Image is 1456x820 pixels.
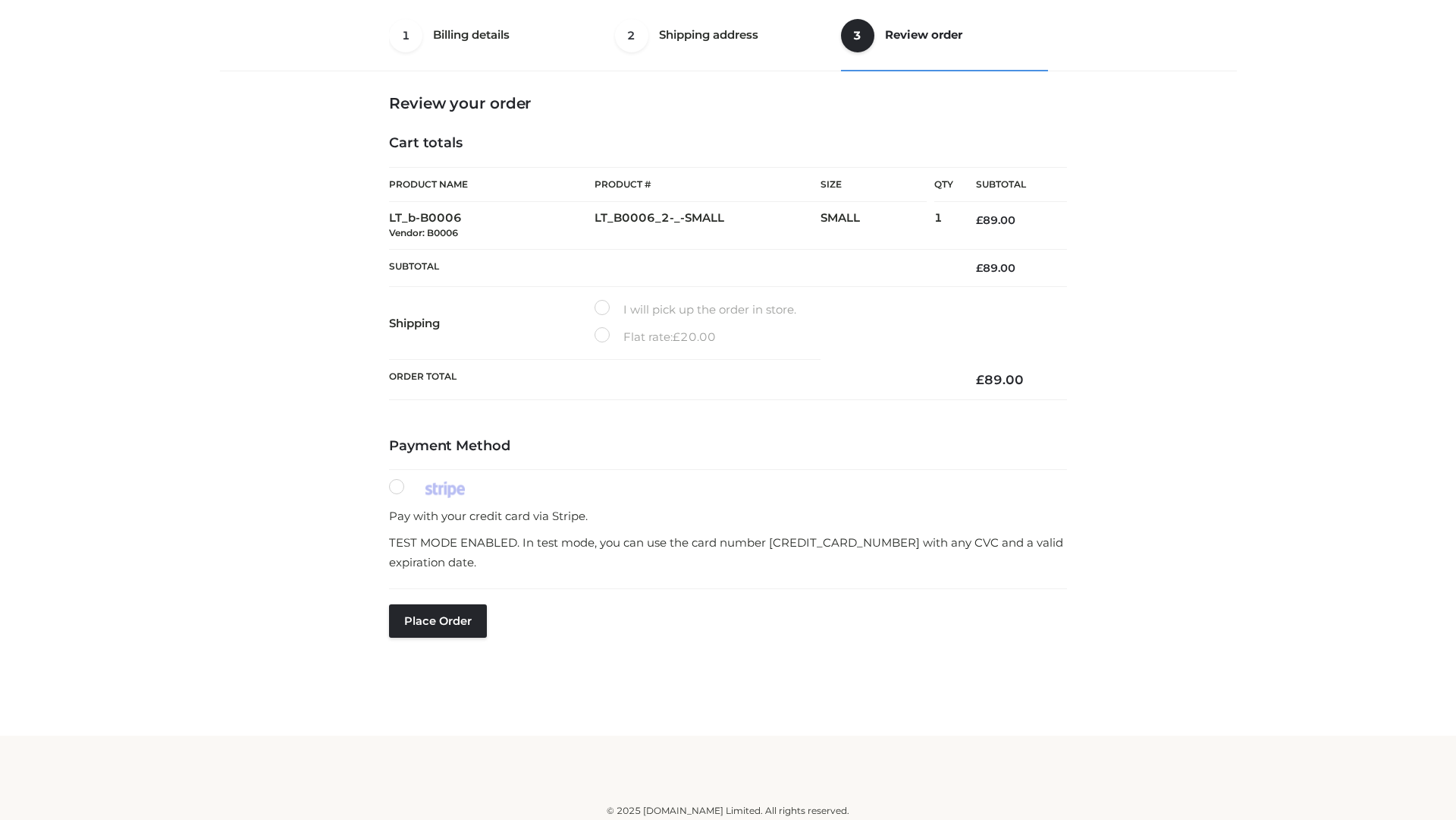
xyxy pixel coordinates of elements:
bdi: 89.00 [976,372,1024,387]
p: TEST MODE ENABLED. In test mode, you can use the card number [CREDIT_CARD_NUMBER] with any CVC an... [389,533,1067,572]
div: © 2025 [DOMAIN_NAME] Limited. All rights reserved. [225,803,1231,818]
th: Size [821,168,927,202]
span: £ [976,213,983,227]
th: Order Total [389,360,953,400]
th: Subtotal [953,168,1067,202]
label: I will pick up the order in store. [595,300,796,320]
th: Qty [934,167,953,202]
h4: Cart totals [389,135,1067,152]
bdi: 89.00 [976,213,1015,227]
th: Product Name [389,167,595,202]
h4: Payment Method [389,438,1067,455]
th: Product # [595,167,821,202]
td: LT_b-B0006 [389,202,595,250]
span: £ [673,330,680,344]
bdi: 89.00 [976,261,1015,275]
th: Shipping [389,287,595,360]
span: £ [976,372,984,387]
td: LT_B0006_2-_-SMALL [595,202,821,250]
label: Flat rate: [595,327,716,347]
td: SMALL [821,202,934,250]
button: Place order [389,604,487,638]
span: £ [976,261,983,275]
p: Pay with your credit card via Stripe. [389,506,1067,526]
th: Subtotal [389,249,953,286]
td: 1 [934,202,953,250]
h3: Review your order [389,94,1067,112]
small: Vendor: B0006 [389,227,458,238]
bdi: 20.00 [673,330,716,344]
